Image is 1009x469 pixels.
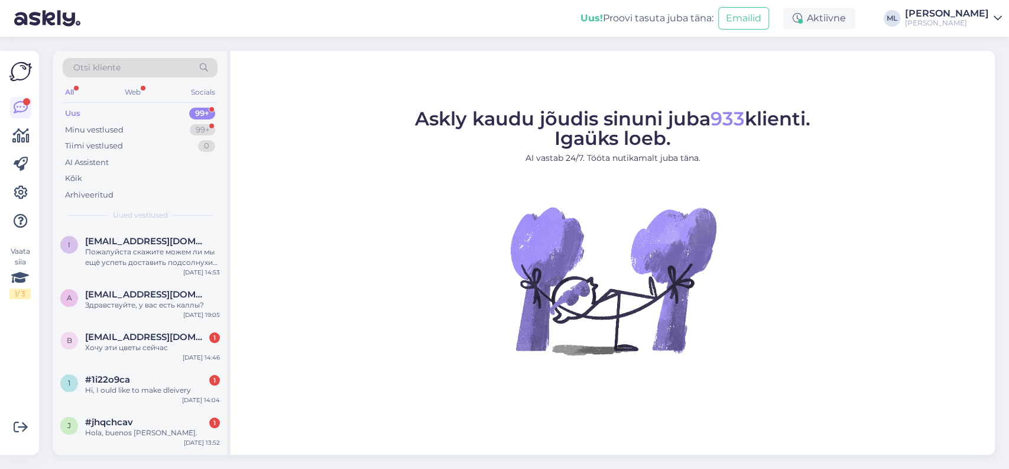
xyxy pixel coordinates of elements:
[209,375,220,386] div: 1
[580,12,603,24] b: Uus!
[65,124,124,136] div: Minu vestlused
[905,18,989,28] div: [PERSON_NAME]
[710,107,745,130] span: 933
[67,421,71,430] span: j
[65,173,82,185] div: Kõik
[68,379,70,387] span: 1
[184,438,220,447] div: [DATE] 13:52
[415,107,810,150] span: Askly kaudu jõudis sinuni juba klienti. Igaüks loeb.
[85,342,220,353] div: Хочу эти цветы сейчас
[190,124,215,136] div: 99+
[122,85,143,100] div: Web
[85,417,133,428] span: #jhqchcav
[189,85,218,100] div: Socials
[183,310,220,319] div: [DATE] 19:05
[9,60,32,83] img: Askly Logo
[783,8,855,29] div: Aktiivne
[67,336,72,345] span: b
[65,108,80,119] div: Uus
[718,7,769,30] button: Emailid
[905,9,989,18] div: [PERSON_NAME]
[85,332,208,342] span: berlinbmw666@gmail.com
[85,374,130,385] span: #1i22o9ca
[182,396,220,405] div: [DATE] 14:04
[73,62,121,74] span: Otsi kliente
[905,9,1002,28] a: [PERSON_NAME][PERSON_NAME]
[65,140,123,152] div: Tiimi vestlused
[65,189,113,201] div: Arhiveeritud
[209,418,220,428] div: 1
[209,332,220,343] div: 1
[85,428,220,438] div: Hola, buenos [PERSON_NAME].
[183,268,220,277] div: [DATE] 14:53
[9,246,31,299] div: Vaata siia
[85,385,220,396] div: Hi, I ould like to make dleivery
[67,293,72,302] span: a
[113,210,168,221] span: Uued vestlused
[507,174,719,387] img: No Chat active
[65,157,109,169] div: AI Assistent
[183,353,220,362] div: [DATE] 14:46
[85,289,208,300] span: aljona.naumova@outlook.com
[884,10,900,27] div: ML
[68,240,70,249] span: i
[198,140,215,152] div: 0
[63,85,76,100] div: All
[580,11,713,25] div: Proovi tasuta juba täna:
[9,289,31,299] div: 1 / 3
[415,152,810,164] p: AI vastab 24/7. Tööta nutikamalt juba täna.
[189,108,215,119] div: 99+
[85,247,220,268] div: Пожалуйста скажите можем ли мы ещё успеть доставить подсолнухи сегодня в район около телевизионно...
[85,236,208,247] span: ingrida.dem@gmail.com
[85,300,220,310] div: Здравствуйте, у вас есть каллы?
